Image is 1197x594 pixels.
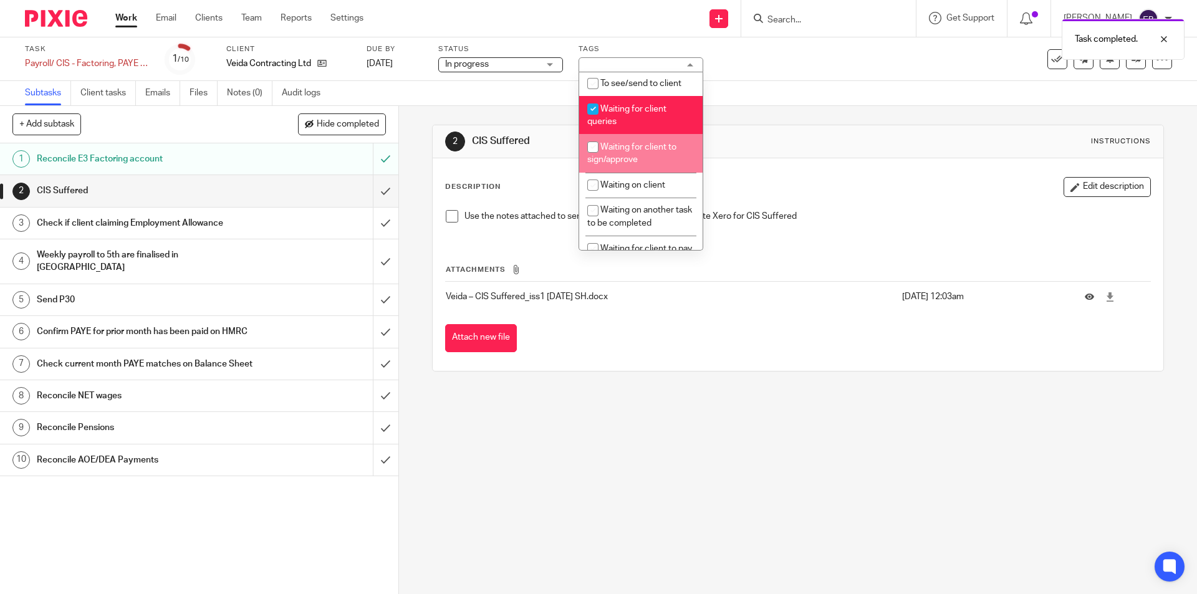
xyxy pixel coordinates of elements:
a: Work [115,12,137,24]
a: Notes (0) [227,81,272,105]
h1: Reconcile E3 Factoring account [37,150,252,168]
p: Use the notes attached to send EPS from BrightPay and update Xero for CIS Suffered [464,210,1150,223]
label: Task [25,44,150,54]
span: To see/send to client [600,79,681,88]
div: Payroll/ CIS - Factoring, PAYE &amp; CIS month end task - Veida [25,57,150,70]
span: Waiting for client to sign/approve [587,143,676,165]
a: Reports [281,12,312,24]
h1: Weekly payroll to 5th are finalised in [GEOGRAPHIC_DATA] [37,246,252,277]
h1: Reconcile NET wages [37,386,252,405]
h1: Check current month PAYE matches on Balance Sheet [37,355,252,373]
a: Files [190,81,218,105]
span: Waiting for client to pay fees [587,244,692,266]
div: 4 [12,252,30,270]
span: Waiting on another task to be completed [587,206,692,228]
img: Pixie [25,10,87,27]
div: 1 [172,52,189,66]
a: Emails [145,81,180,105]
a: Email [156,12,176,24]
div: 3 [12,214,30,232]
span: In progress [445,60,489,69]
a: Audit logs [282,81,330,105]
div: Instructions [1091,137,1151,146]
a: Client tasks [80,81,136,105]
div: 6 [12,323,30,340]
button: + Add subtask [12,113,81,135]
div: 7 [12,355,30,373]
small: /10 [178,56,189,63]
a: Team [241,12,262,24]
span: Hide completed [317,120,379,130]
a: Subtasks [25,81,71,105]
p: [DATE] 12:03am [902,290,1066,303]
div: 1 [12,150,30,168]
span: Attachments [446,266,506,273]
span: Waiting on client [600,181,665,189]
button: Hide completed [298,113,386,135]
h1: Check if client claiming Employment Allowance [37,214,252,232]
label: Status [438,44,563,54]
span: Waiting for client queries [587,105,666,127]
p: Veida – CIS Suffered_iss1 [DATE] SH.docx [446,290,895,303]
h1: Confirm PAYE for prior month has been paid on HMRC [37,322,252,341]
div: 2 [445,132,465,151]
h1: CIS Suffered [472,135,825,148]
p: Description [445,182,501,192]
a: Settings [330,12,363,24]
div: 5 [12,291,30,309]
div: 9 [12,419,30,436]
div: 10 [12,451,30,469]
a: Clients [195,12,223,24]
img: svg%3E [1138,9,1158,29]
div: Payroll/ CIS - Factoring, PAYE & CIS month end task - Veida [25,57,150,70]
p: Task completed. [1075,33,1138,46]
div: 2 [12,183,30,200]
label: Client [226,44,351,54]
h1: Reconcile Pensions [37,418,252,437]
span: [DATE] [367,59,393,68]
h1: CIS Suffered [37,181,252,200]
div: 8 [12,387,30,405]
label: Tags [579,44,703,54]
h1: Send P30 [37,290,252,309]
a: Download [1105,290,1115,303]
p: Veida Contracting Ltd [226,57,311,70]
label: Due by [367,44,423,54]
button: Edit description [1064,177,1151,197]
button: Attach new file [445,324,517,352]
h1: Reconcile AOE/DEA Payments [37,451,252,469]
